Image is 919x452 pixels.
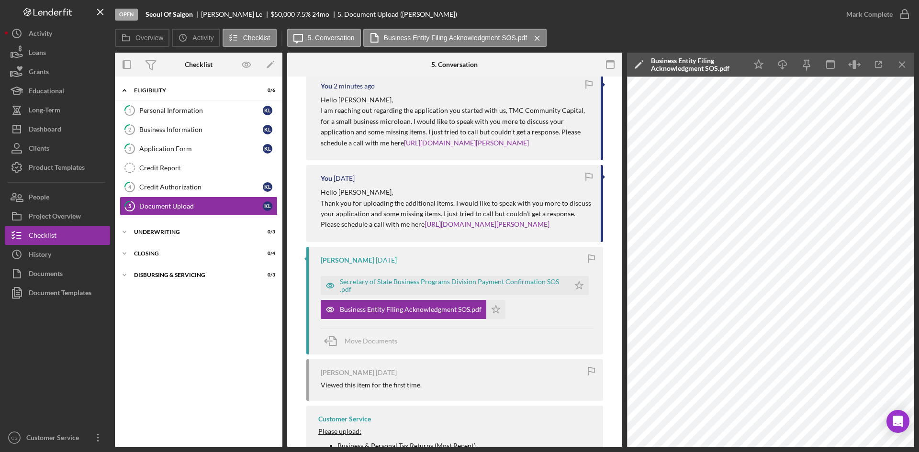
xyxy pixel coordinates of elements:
[29,187,49,209] div: People
[29,100,60,122] div: Long-Term
[258,251,275,256] div: 0 / 4
[201,11,270,18] div: [PERSON_NAME] Le
[345,337,397,345] span: Move Documents
[337,442,594,450] li: Business & Personal Tax Returns (Most Recent)
[185,61,213,68] div: Checklist
[425,220,549,228] a: [URL][DOMAIN_NAME][PERSON_NAME]
[376,256,397,264] time: 2025-10-03 06:23
[321,95,591,105] p: Hello [PERSON_NAME],
[243,34,270,42] label: Checklist
[5,24,110,43] button: Activity
[5,245,110,264] a: History
[29,158,85,179] div: Product Templates
[29,139,49,160] div: Clients
[120,177,278,197] a: 4Credit AuthorizationKL
[134,272,251,278] div: Disbursing & Servicing
[321,329,407,353] button: Move Documents
[5,226,110,245] button: Checklist
[296,11,311,18] div: 7.5 %
[5,120,110,139] button: Dashboard
[29,283,91,305] div: Document Templates
[334,82,375,90] time: 2025-10-08 21:15
[146,11,193,18] b: Seoul Of Saigon
[287,29,361,47] button: 5. Conversation
[139,145,263,153] div: Application Form
[135,34,163,42] label: Overview
[120,101,278,120] a: 1Personal InformationKL
[312,11,329,18] div: 24 mo
[5,264,110,283] button: Documents
[5,428,110,447] button: CSCustomer Service
[115,9,138,21] div: Open
[263,182,272,192] div: K L
[128,145,131,152] tspan: 3
[192,34,213,42] label: Activity
[29,226,56,247] div: Checklist
[321,175,332,182] div: You
[318,415,371,423] div: Customer Service
[223,29,277,47] button: Checklist
[263,201,272,211] div: K L
[321,198,591,230] p: Thank you for uploading the additional items. I would like to speak with you more to discuss your...
[258,229,275,235] div: 0 / 3
[263,144,272,154] div: K L
[134,251,251,256] div: Closing
[29,43,46,65] div: Loans
[5,81,110,100] button: Educational
[5,207,110,226] a: Project Overview
[29,120,61,141] div: Dashboard
[29,62,49,84] div: Grants
[139,183,263,191] div: Credit Authorization
[321,187,591,198] p: Hello [PERSON_NAME],
[308,34,355,42] label: 5. Conversation
[115,29,169,47] button: Overview
[886,410,909,433] div: Open Intercom Messenger
[120,197,278,216] a: 5Document UploadKL
[128,107,131,113] tspan: 1
[318,427,361,435] span: Please upload:
[258,272,275,278] div: 0 / 3
[120,139,278,158] a: 3Application FormKL
[5,62,110,81] button: Grants
[431,61,478,68] div: 5. Conversation
[128,184,132,190] tspan: 4
[172,29,220,47] button: Activity
[5,158,110,177] button: Product Templates
[29,207,81,228] div: Project Overview
[846,5,893,24] div: Mark Complete
[29,245,51,266] div: History
[321,82,332,90] div: You
[263,125,272,134] div: K L
[340,278,565,293] div: Secretary of State Business Programs Division Payment Confirmation SOS .pdf
[340,306,482,313] div: Business Entity Filing Acknowledgment SOS.pdf
[837,5,914,24] button: Mark Complete
[5,139,110,158] button: Clients
[120,120,278,139] a: 2Business InformationKL
[139,107,263,114] div: Personal Information
[139,164,277,172] div: Credit Report
[29,24,52,45] div: Activity
[139,202,263,210] div: Document Upload
[321,300,505,319] button: Business Entity Filing Acknowledgment SOS.pdf
[321,276,589,295] button: Secretary of State Business Programs Division Payment Confirmation SOS .pdf
[5,283,110,302] button: Document Templates
[5,43,110,62] button: Loans
[139,126,263,133] div: Business Information
[128,126,131,132] tspan: 2
[5,187,110,207] a: People
[263,106,272,115] div: K L
[363,29,547,47] button: Business Entity Filing Acknowledgment SOS.pdf
[321,369,374,376] div: [PERSON_NAME]
[29,264,63,286] div: Documents
[321,105,591,148] p: I am reaching out regarding the application you started with us, TMC Community Capital, for a sma...
[376,369,397,376] time: 2025-10-03 06:22
[128,203,131,209] tspan: 5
